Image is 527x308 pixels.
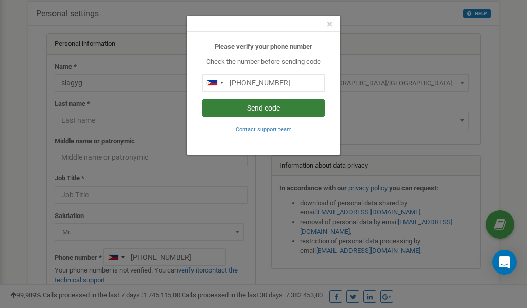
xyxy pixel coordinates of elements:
[236,126,292,133] small: Contact support team
[327,18,332,30] span: ×
[203,75,226,91] div: Telephone country code
[492,250,517,275] div: Open Intercom Messenger
[327,19,332,30] button: Close
[215,43,312,50] b: Please verify your phone number
[202,99,325,117] button: Send code
[202,74,325,92] input: 0905 123 4567
[236,125,292,133] a: Contact support team
[202,57,325,67] p: Check the number before sending code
